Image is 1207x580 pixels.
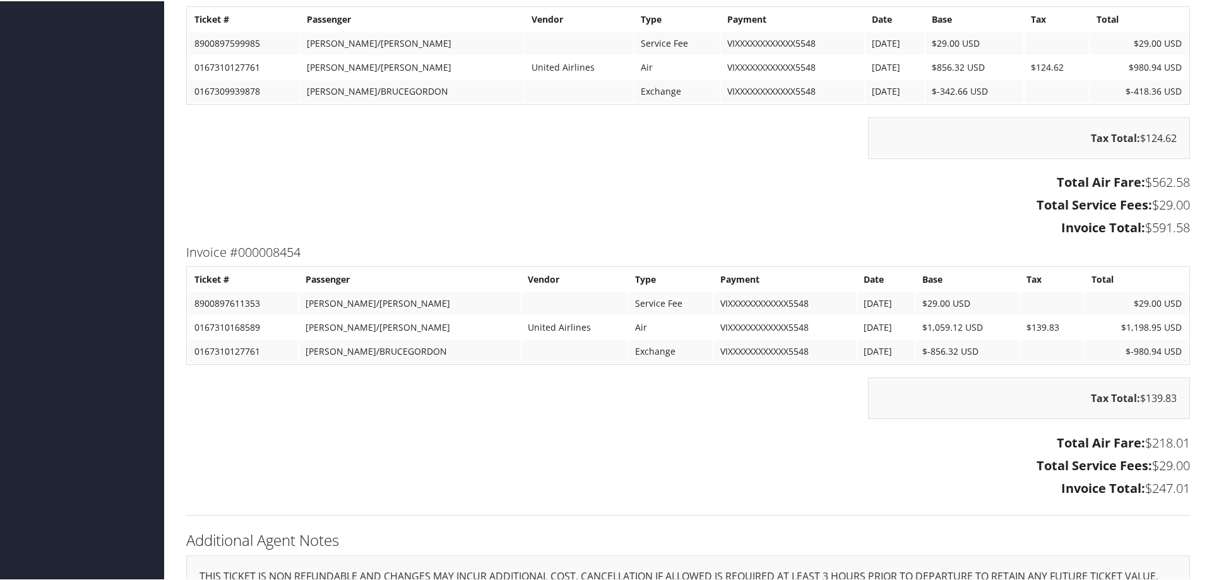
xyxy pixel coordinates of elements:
[1091,390,1140,404] strong: Tax Total:
[721,55,864,78] td: VIXXXXXXXXXXXX5548
[188,31,299,54] td: 8900897599985
[300,7,524,30] th: Passenger
[299,315,520,338] td: [PERSON_NAME]/[PERSON_NAME]
[188,79,299,102] td: 0167309939878
[186,528,1190,550] h2: Additional Agent Notes
[521,267,627,290] th: Vendor
[188,267,298,290] th: Ticket #
[634,31,720,54] td: Service Fee
[925,55,1023,78] td: $856.32 USD
[916,315,1019,338] td: $1,059.12 USD
[186,195,1190,213] h3: $29.00
[521,315,627,338] td: United Airlines
[857,339,915,362] td: [DATE]
[1057,433,1145,450] strong: Total Air Fare:
[634,55,720,78] td: Air
[1090,31,1188,54] td: $29.00 USD
[300,79,524,102] td: [PERSON_NAME]/BRUCEGORDON
[300,31,524,54] td: [PERSON_NAME]/[PERSON_NAME]
[629,339,713,362] td: Exchange
[1085,291,1188,314] td: $29.00 USD
[1090,7,1188,30] th: Total
[188,55,299,78] td: 0167310127761
[1020,267,1084,290] th: Tax
[865,55,924,78] td: [DATE]
[868,116,1190,158] div: $124.62
[186,478,1190,496] h3: $247.01
[1037,195,1152,212] strong: Total Service Fees:
[1091,130,1140,144] strong: Tax Total:
[916,267,1019,290] th: Base
[629,267,713,290] th: Type
[868,376,1190,418] div: $139.83
[525,55,633,78] td: United Airlines
[916,291,1019,314] td: $29.00 USD
[721,7,864,30] th: Payment
[1025,55,1089,78] td: $124.62
[925,7,1023,30] th: Base
[1090,79,1188,102] td: $-418.36 USD
[186,456,1190,473] h3: $29.00
[186,172,1190,190] h3: $562.58
[721,31,864,54] td: VIXXXXXXXXXXXX5548
[1085,339,1188,362] td: $-980.94 USD
[857,291,915,314] td: [DATE]
[188,315,298,338] td: 0167310168589
[188,7,299,30] th: Ticket #
[186,218,1190,235] h3: $591.58
[186,242,1190,260] h3: Invoice #000008454
[1037,456,1152,473] strong: Total Service Fees:
[925,79,1023,102] td: $-342.66 USD
[299,267,520,290] th: Passenger
[714,291,856,314] td: VIXXXXXXXXXXXX5548
[299,291,520,314] td: [PERSON_NAME]/[PERSON_NAME]
[857,267,915,290] th: Date
[865,31,924,54] td: [DATE]
[1061,478,1145,495] strong: Invoice Total:
[300,55,524,78] td: [PERSON_NAME]/[PERSON_NAME]
[721,79,864,102] td: VIXXXXXXXXXXXX5548
[634,79,720,102] td: Exchange
[188,339,298,362] td: 0167310127761
[1061,218,1145,235] strong: Invoice Total:
[299,339,520,362] td: [PERSON_NAME]/BRUCEGORDON
[1057,172,1145,189] strong: Total Air Fare:
[865,7,924,30] th: Date
[714,339,856,362] td: VIXXXXXXXXXXXX5548
[186,433,1190,451] h3: $218.01
[1085,315,1188,338] td: $1,198.95 USD
[916,339,1019,362] td: $-856.32 USD
[714,267,856,290] th: Payment
[634,7,720,30] th: Type
[865,79,924,102] td: [DATE]
[629,315,713,338] td: Air
[525,7,633,30] th: Vendor
[1025,7,1089,30] th: Tax
[1020,315,1084,338] td: $139.83
[1085,267,1188,290] th: Total
[857,315,915,338] td: [DATE]
[188,291,298,314] td: 8900897611353
[1090,55,1188,78] td: $980.94 USD
[629,291,713,314] td: Service Fee
[714,315,856,338] td: VIXXXXXXXXXXXX5548
[925,31,1023,54] td: $29.00 USD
